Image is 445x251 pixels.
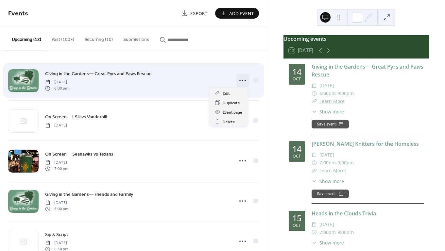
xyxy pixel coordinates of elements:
[45,231,68,238] span: Sip & Script
[45,71,152,77] span: Giving in the Gardens— Great Pyrs and Paws Rescue
[319,239,344,246] span: Show more
[312,167,317,175] div: ​
[319,82,334,90] span: [DATE]
[319,221,334,228] span: [DATE]
[45,200,68,206] span: [DATE]
[215,8,259,19] button: Add Event
[45,206,68,212] span: 5:00 pm
[312,159,317,167] div: ​
[293,77,301,81] div: Oct
[45,151,113,158] span: On Screen— Seahawks vs Texans
[223,90,230,97] span: Edit
[45,166,68,172] span: 7:00 pm
[312,82,317,90] div: ​
[223,119,235,125] span: Delete
[45,240,68,246] span: [DATE]
[45,150,113,158] a: On Screen— Seahawks vs Texans
[118,26,154,50] button: Submissions
[336,228,337,236] span: -
[292,68,301,76] div: 14
[312,63,423,78] a: Giving in the Gardens— Great Pyrs and Paws Rescue
[319,159,336,167] span: 7:00pm
[283,35,429,43] div: Upcoming events
[45,79,68,85] span: [DATE]
[45,85,68,91] span: 6:00 pm
[45,231,68,238] a: Sip & Script
[292,214,301,222] div: 15
[319,178,344,185] span: Show more
[319,167,346,174] a: Learn More!
[312,221,317,228] div: ​
[319,98,345,104] a: Learn More
[312,178,344,185] button: ​Show more
[312,90,317,97] div: ​
[176,8,213,19] a: Export
[319,151,334,159] span: [DATE]
[79,26,118,50] button: Recurring (10)
[45,123,67,128] span: [DATE]
[312,140,419,147] a: [PERSON_NAME] Knitters for the Homeless
[46,26,79,50] button: Past (100+)
[8,7,28,20] span: Events
[223,100,240,107] span: Duplicate
[312,108,317,115] div: ​
[319,90,336,97] span: 6:00pm
[45,160,68,166] span: [DATE]
[293,224,301,228] div: Oct
[312,190,349,198] button: Save event
[319,108,344,115] span: Show more
[312,120,349,128] button: Save event
[336,90,337,97] span: -
[319,228,336,236] span: 7:00pm
[312,239,317,246] div: ​
[337,228,354,236] span: 9:00pm
[45,114,108,121] span: On Screen— LSU vs Vanderbilt
[292,145,301,153] div: 14
[312,239,344,246] button: ​Show more
[45,113,108,121] a: On Screen— LSU vs Vanderbilt
[293,154,301,159] div: Oct
[312,209,424,217] div: Heads in the Clouds Trivia
[312,108,344,115] button: ​Show more
[45,70,152,77] a: Giving in the Gardens— Great Pyrs and Paws Rescue
[229,10,254,17] span: Add Event
[45,191,133,198] a: Giving in the Gardens— Friends and Furmily
[337,159,354,167] span: 9:00pm
[7,26,46,50] button: Upcoming (12)
[337,90,354,97] span: 9:00pm
[312,178,317,185] div: ​
[312,97,317,105] div: ​
[312,228,317,236] div: ​
[336,159,337,167] span: -
[312,151,317,159] div: ​
[190,10,208,17] span: Export
[223,109,242,116] span: Event page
